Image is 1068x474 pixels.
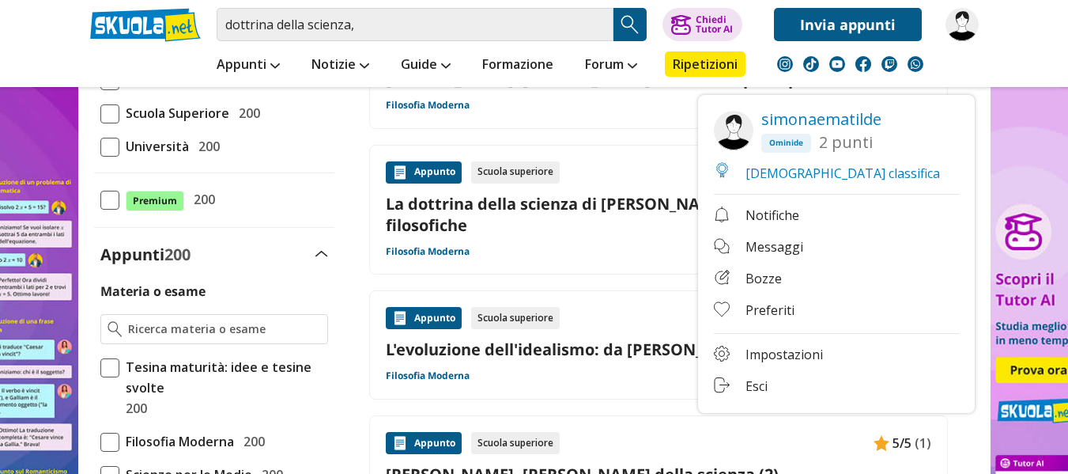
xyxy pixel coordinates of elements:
label: Appunti [100,244,191,265]
div: Appunto [386,307,462,329]
span: Ominide [761,134,811,153]
img: twitch [881,56,897,72]
a: Ripetizioni [665,51,745,77]
a: Filosofia Moderna [386,245,470,258]
a: Notifiche [714,207,959,226]
div: Scuola superiore [471,307,560,329]
a: Esci [714,377,959,397]
img: Appunti contenuto [392,310,408,326]
button: Search Button [613,8,647,41]
span: 5/5 [893,433,911,453]
a: Filosofia Moderna [386,99,470,112]
a: Bozze [714,270,959,290]
span: (1) [915,433,931,453]
span: 200 [192,136,220,157]
span: 200 [119,398,147,419]
span: Notifiche [745,207,799,226]
span: Tesina maturità: idee e tesine svolte [119,357,328,398]
img: Appunti contenuto [392,435,408,451]
input: Cerca appunti, riassunti o versioni [217,8,613,41]
a: simonaematilde [761,108,881,130]
a: Messaggi [714,238,959,258]
img: tiktok [803,56,819,72]
img: simonaematilde [945,8,979,41]
div: Scuola superiore [471,432,560,454]
a: Forum [581,51,641,80]
a: Filosofia Moderna [386,370,470,382]
a: Notizie [308,51,373,80]
img: Apri e chiudi sezione [315,251,328,257]
img: youtube [829,56,845,72]
img: simonaematilde [714,111,753,150]
img: Appunti contenuto [392,165,408,180]
a: Formazione [478,51,557,80]
div: Scuola superiore [471,161,560,184]
span: 200 [164,244,191,265]
span: Università [119,136,189,157]
a: Appunti [213,51,284,80]
a: [DEMOGRAPHIC_DATA] classifica [714,165,940,182]
a: La dottrina della scienza di [PERSON_NAME]: principi e implicazioni filosofiche [386,193,931,236]
span: 200 [232,103,260,123]
input: Ricerca materia o esame [128,321,320,337]
a: Invia appunti [774,8,922,41]
img: instagram [777,56,793,72]
span: Scuola Superiore [119,103,229,123]
img: facebook [855,56,871,72]
a: Impostazioni [714,346,959,366]
img: Ricerca materia o esame [108,321,123,337]
span: 200 [237,431,265,452]
span: 2 punti [819,134,873,154]
img: Appunti contenuto [874,435,889,451]
span: 200 [187,189,215,210]
span: Filosofia Moderna [119,431,234,452]
div: Chiedi Tutor AI [696,15,733,34]
a: Preferiti [714,301,959,321]
a: L'evoluzione dell'idealismo: da [PERSON_NAME] a Fichte e oltre [386,339,931,360]
span: Messaggi [745,238,803,258]
label: Materia o esame [100,283,206,300]
div: Appunto [386,432,462,454]
img: Cerca appunti, riassunti o versioni [618,13,642,36]
img: WhatsApp [908,56,923,72]
div: Appunto [386,161,462,184]
a: Guide [397,51,455,80]
button: ChiediTutor AI [662,8,742,41]
span: Premium [126,191,184,211]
